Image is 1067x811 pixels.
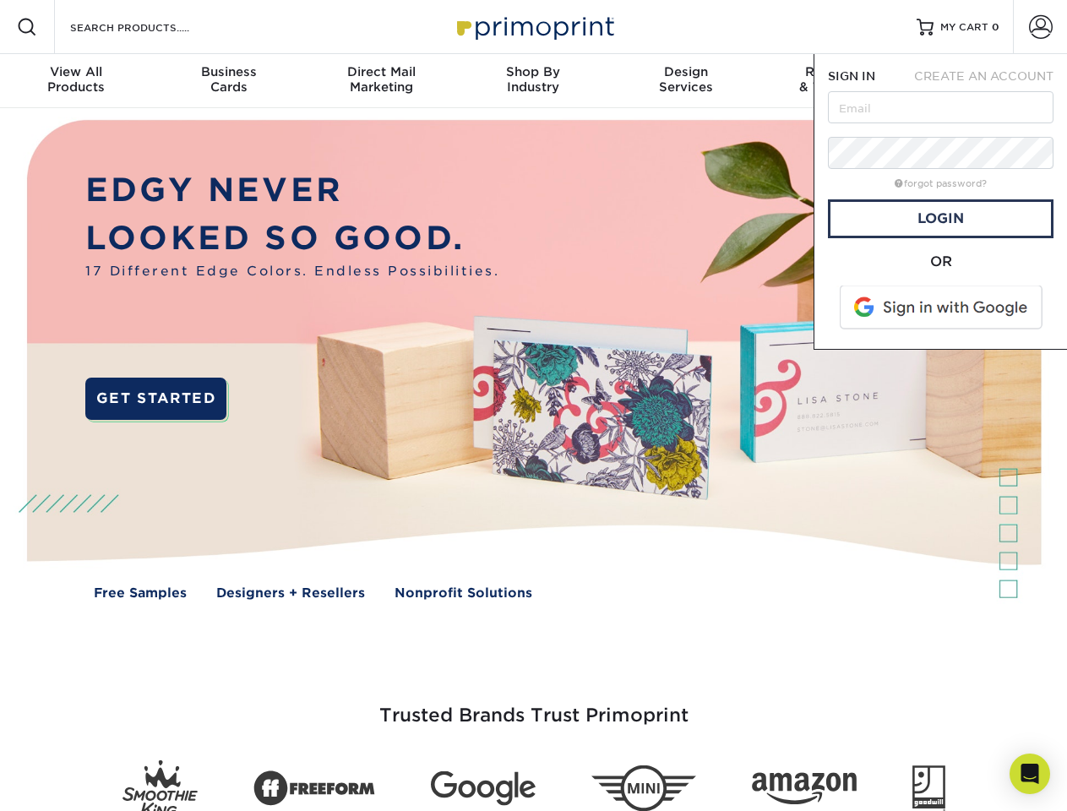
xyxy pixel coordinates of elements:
img: Primoprint [449,8,618,45]
a: Resources& Templates [762,54,914,108]
p: EDGY NEVER [85,166,499,215]
div: & Templates [762,64,914,95]
a: BusinessCards [152,54,304,108]
div: Marketing [305,64,457,95]
span: Shop By [457,64,609,79]
p: LOOKED SO GOOD. [85,215,499,263]
a: Shop ByIndustry [457,54,609,108]
input: Email [828,91,1053,123]
img: Google [431,771,536,806]
div: Industry [457,64,609,95]
span: SIGN IN [828,69,875,83]
span: Business [152,64,304,79]
span: Design [610,64,762,79]
span: Resources [762,64,914,79]
div: Services [610,64,762,95]
a: GET STARTED [85,378,226,420]
span: Direct Mail [305,64,457,79]
div: Open Intercom Messenger [1010,754,1050,794]
a: Designers + Resellers [216,584,365,603]
img: Goodwill [912,765,945,811]
div: Cards [152,64,304,95]
a: Direct MailMarketing [305,54,457,108]
img: Amazon [752,773,857,805]
a: Nonprofit Solutions [395,584,532,603]
span: 0 [992,21,999,33]
span: MY CART [940,20,988,35]
a: forgot password? [895,178,987,189]
input: SEARCH PRODUCTS..... [68,17,233,37]
span: 17 Different Edge Colors. Endless Possibilities. [85,262,499,281]
span: CREATE AN ACCOUNT [914,69,1053,83]
a: Free Samples [94,584,187,603]
a: Login [828,199,1053,238]
div: OR [828,252,1053,272]
h3: Trusted Brands Trust Primoprint [40,664,1028,747]
a: DesignServices [610,54,762,108]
